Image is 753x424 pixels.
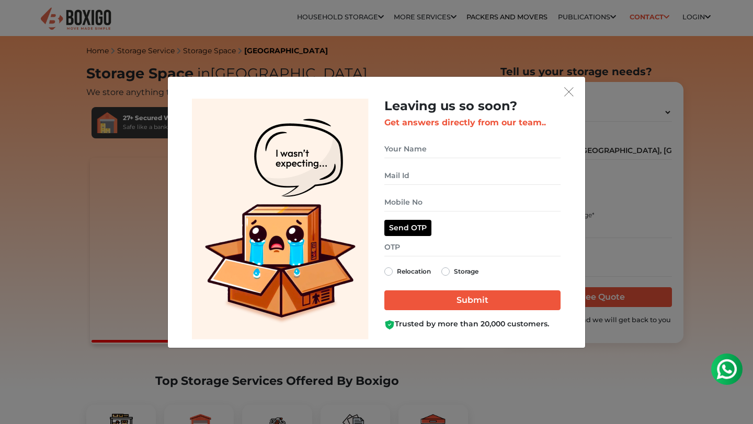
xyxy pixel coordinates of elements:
[10,10,31,31] img: whatsapp-icon.svg
[384,319,561,329] div: Trusted by more than 20,000 customers.
[564,87,574,97] img: exit
[384,320,395,330] img: Boxigo Customer Shield
[384,99,561,114] h2: Leaving us so soon?
[384,238,561,256] input: OTP
[384,167,561,185] input: Mail Id
[384,117,561,127] h3: Get answers directly from our team..
[454,265,478,278] label: Storage
[384,290,561,310] input: Submit
[384,220,431,236] button: Send OTP
[192,99,369,339] img: Lead Welcome Image
[384,140,561,158] input: Your Name
[397,265,431,278] label: Relocation
[384,193,561,211] input: Mobile No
